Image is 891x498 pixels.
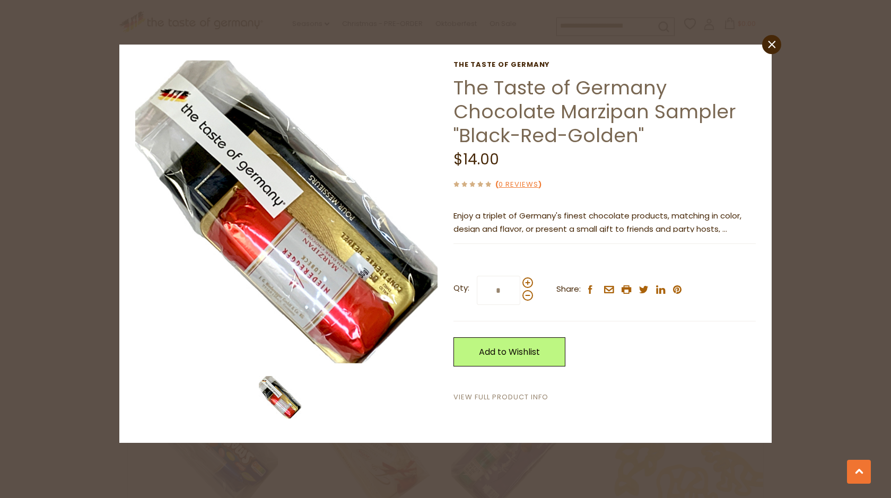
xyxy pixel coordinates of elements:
[556,283,581,296] span: Share:
[259,376,301,418] img: The Taste of Germany Chocolate Marzipan Sampler "Black-Red-Golden"
[135,60,438,363] img: The Taste of Germany Chocolate Marzipan Sampler "Black-Red-Golden"
[499,179,538,190] a: 0 Reviews
[453,282,469,295] strong: Qty:
[477,276,520,305] input: Qty:
[453,60,756,69] a: The Taste of Germany
[453,337,565,366] a: Add to Wishlist
[453,209,756,236] p: Enjoy a triplet of Germany's finest chocolate products, matching in color, design and flavor, or ...
[453,149,499,170] span: $14.00
[495,179,541,189] span: ( )
[453,392,548,403] a: View Full Product Info
[453,74,736,149] a: The Taste of Germany Chocolate Marzipan Sampler "Black-Red-Golden"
